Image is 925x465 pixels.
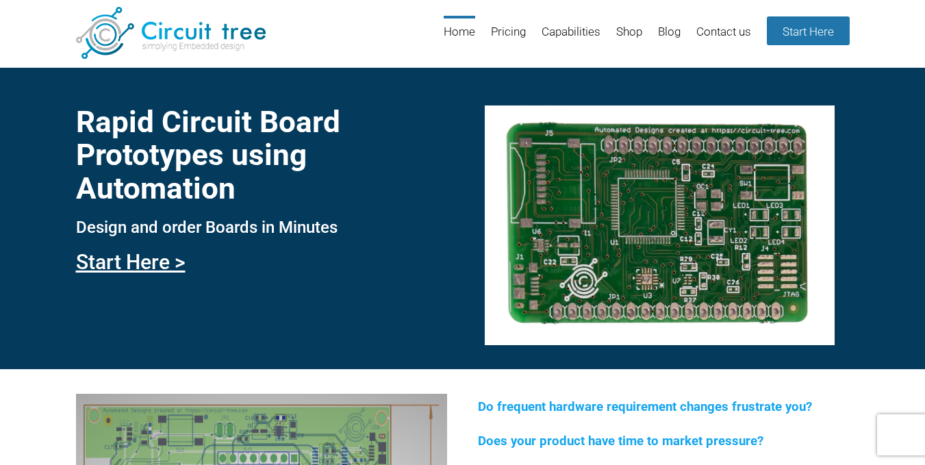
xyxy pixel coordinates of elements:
[76,7,266,59] img: Circuit Tree
[658,16,681,60] a: Blog
[542,16,600,60] a: Capabilities
[478,433,763,449] span: Does your product have time to market pressure?
[444,16,475,60] a: Home
[491,16,526,60] a: Pricing
[76,218,447,236] h3: Design and order Boards in Minutes
[478,399,812,414] span: Do frequent hardware requirement changes frustrate you?
[76,105,447,205] h1: Rapid Circuit Board Prototypes using Automation
[76,250,186,274] a: Start Here >
[696,16,751,60] a: Contact us
[767,16,850,45] a: Start Here
[616,16,642,60] a: Shop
